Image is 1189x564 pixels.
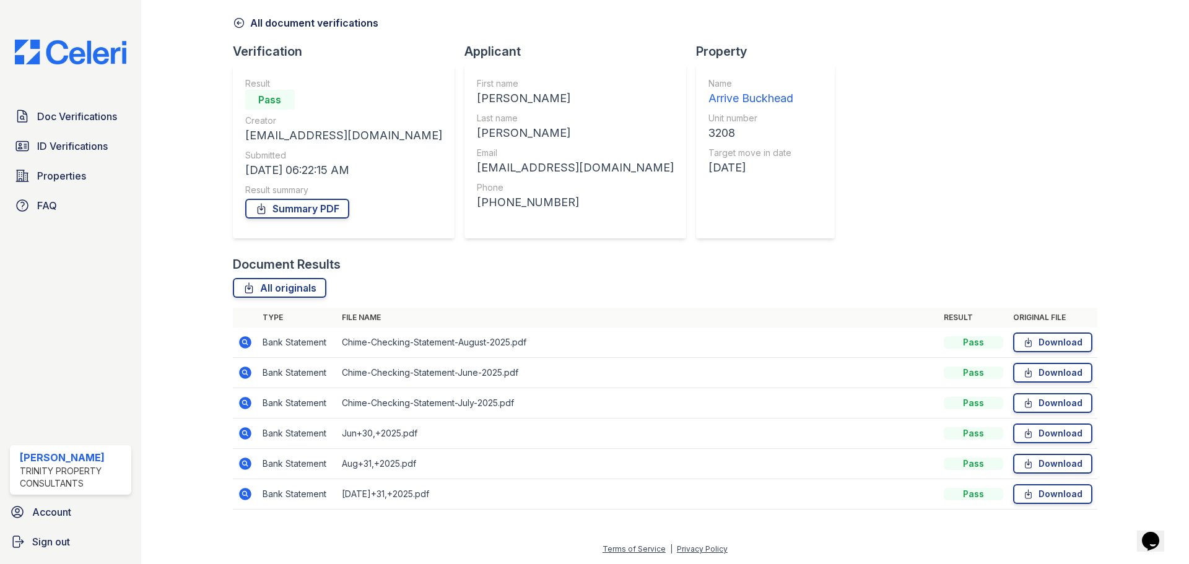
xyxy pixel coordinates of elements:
[10,193,131,218] a: FAQ
[939,308,1008,328] th: Result
[20,465,126,490] div: Trinity Property Consultants
[233,15,378,30] a: All document verifications
[258,328,337,358] td: Bank Statement
[944,488,1003,500] div: Pass
[944,336,1003,349] div: Pass
[37,109,117,124] span: Doc Verifications
[477,181,674,194] div: Phone
[477,112,674,124] div: Last name
[477,77,674,90] div: First name
[10,163,131,188] a: Properties
[708,159,793,176] div: [DATE]
[37,139,108,154] span: ID Verifications
[477,90,674,107] div: [PERSON_NAME]
[464,43,696,60] div: Applicant
[258,449,337,479] td: Bank Statement
[233,256,341,273] div: Document Results
[245,149,442,162] div: Submitted
[944,367,1003,379] div: Pass
[5,529,136,554] a: Sign out
[32,534,70,549] span: Sign out
[233,43,464,60] div: Verification
[5,500,136,524] a: Account
[1013,393,1092,413] a: Download
[944,427,1003,440] div: Pass
[37,168,86,183] span: Properties
[708,77,793,90] div: Name
[708,147,793,159] div: Target move in date
[1137,514,1177,552] iframe: chat widget
[670,544,673,553] div: |
[944,458,1003,470] div: Pass
[32,505,71,519] span: Account
[1013,363,1092,383] a: Download
[245,162,442,179] div: [DATE] 06:22:15 AM
[708,124,793,142] div: 3208
[477,194,674,211] div: [PHONE_NUMBER]
[245,127,442,144] div: [EMAIL_ADDRESS][DOMAIN_NAME]
[337,388,939,419] td: Chime-Checking-Statement-July-2025.pdf
[708,77,793,107] a: Name Arrive Buckhead
[477,159,674,176] div: [EMAIL_ADDRESS][DOMAIN_NAME]
[1013,423,1092,443] a: Download
[245,77,442,90] div: Result
[944,397,1003,409] div: Pass
[258,479,337,510] td: Bank Statement
[708,90,793,107] div: Arrive Buckhead
[258,419,337,449] td: Bank Statement
[337,479,939,510] td: [DATE]+31,+2025.pdf
[696,43,845,60] div: Property
[477,124,674,142] div: [PERSON_NAME]
[337,419,939,449] td: Jun+30,+2025.pdf
[603,544,666,553] a: Terms of Service
[337,449,939,479] td: Aug+31,+2025.pdf
[20,450,126,465] div: [PERSON_NAME]
[258,308,337,328] th: Type
[337,358,939,388] td: Chime-Checking-Statement-June-2025.pdf
[337,308,939,328] th: File name
[708,112,793,124] div: Unit number
[1013,332,1092,352] a: Download
[245,115,442,127] div: Creator
[477,147,674,159] div: Email
[245,90,295,110] div: Pass
[258,358,337,388] td: Bank Statement
[1008,308,1097,328] th: Original file
[337,328,939,358] td: Chime-Checking-Statement-August-2025.pdf
[258,388,337,419] td: Bank Statement
[233,278,326,298] a: All originals
[10,104,131,129] a: Doc Verifications
[245,199,349,219] a: Summary PDF
[37,198,57,213] span: FAQ
[5,40,136,64] img: CE_Logo_Blue-a8612792a0a2168367f1c8372b55b34899dd931a85d93a1a3d3e32e68fde9ad4.png
[245,184,442,196] div: Result summary
[10,134,131,158] a: ID Verifications
[1013,484,1092,504] a: Download
[1013,454,1092,474] a: Download
[677,544,728,553] a: Privacy Policy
